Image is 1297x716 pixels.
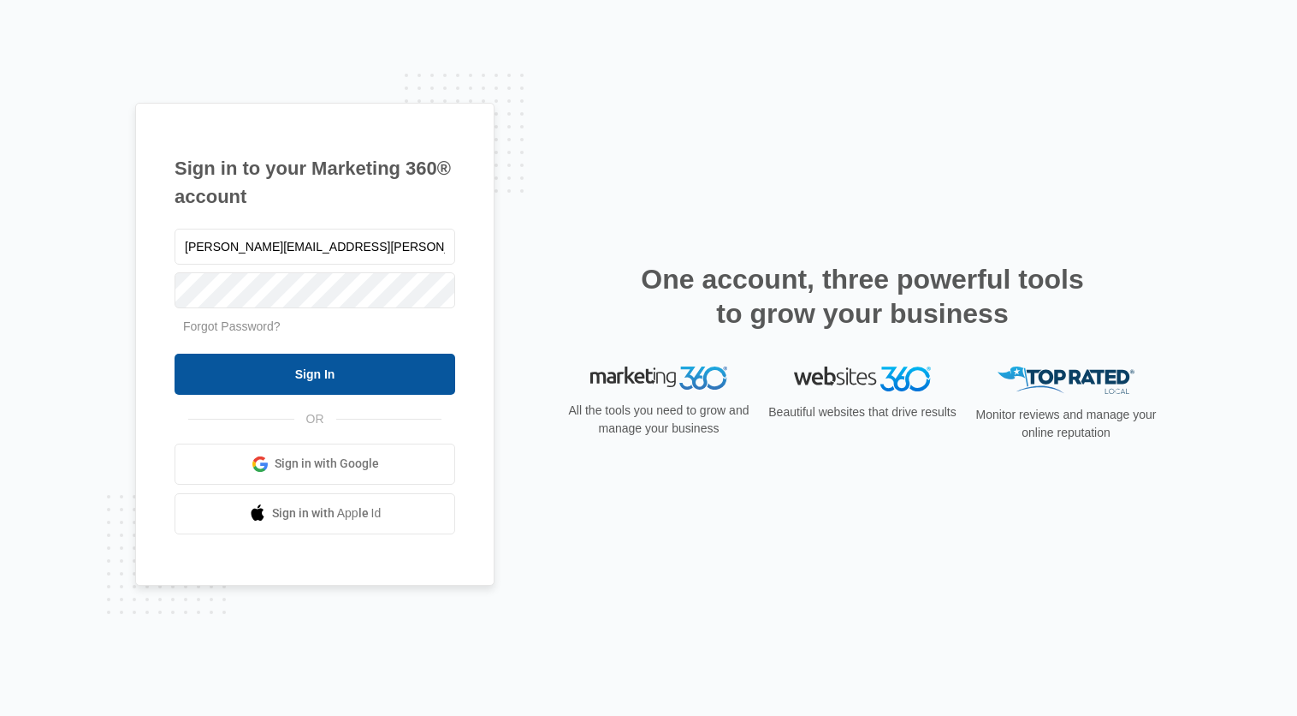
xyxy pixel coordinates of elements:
[175,493,455,534] a: Sign in with Apple Id
[998,367,1134,395] img: Top Rated Local
[294,410,336,428] span: OR
[563,402,755,438] p: All the tools you need to grow and manage your business
[275,455,379,473] span: Sign in with Google
[175,229,455,265] input: Email
[272,504,382,522] span: Sign in with Apple Id
[175,354,455,395] input: Sign In
[636,262,1089,331] h2: One account, three powerful tools to grow your business
[767,403,958,421] p: Beautiful websites that drive results
[183,319,281,333] a: Forgot Password?
[175,444,455,485] a: Sign in with Google
[175,154,455,211] h1: Sign in to your Marketing 360® account
[794,367,931,391] img: Websites 360
[970,406,1162,442] p: Monitor reviews and manage your online reputation
[590,367,727,391] img: Marketing 360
